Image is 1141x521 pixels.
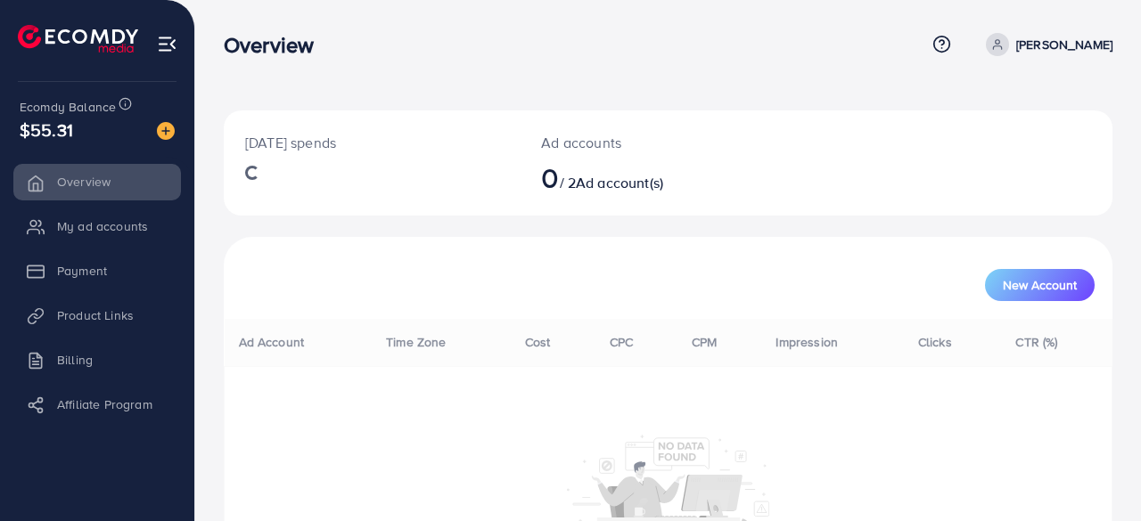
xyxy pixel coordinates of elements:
p: [DATE] spends [245,132,498,153]
span: 0 [541,157,559,198]
p: Ad accounts [541,132,720,153]
span: Ecomdy Balance [20,98,116,116]
p: [PERSON_NAME] [1016,34,1112,55]
a: [PERSON_NAME] [979,33,1112,56]
h2: / 2 [541,160,720,194]
h3: Overview [224,32,328,58]
img: logo [18,25,138,53]
span: New Account [1003,279,1077,291]
span: $55.31 [20,117,73,142]
img: image [157,122,175,140]
span: Ad account(s) [576,173,663,192]
img: menu [157,34,177,54]
button: New Account [985,269,1095,301]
